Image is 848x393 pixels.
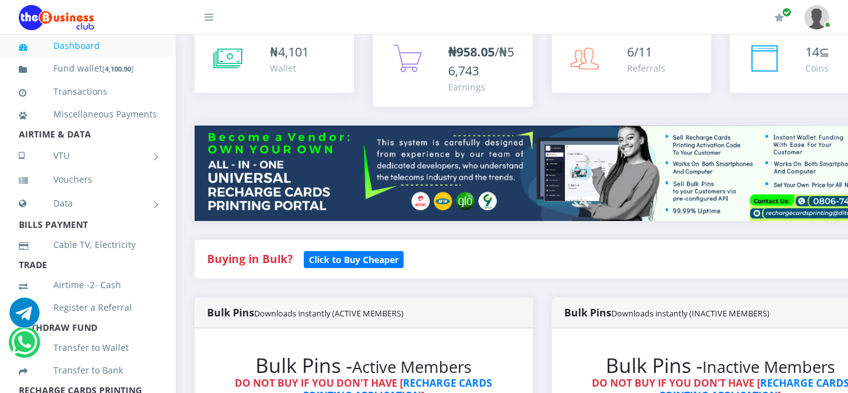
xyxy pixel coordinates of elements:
img: Logo [19,5,94,30]
span: 6/11 [627,43,652,60]
a: Miscellaneous Payments [19,100,157,129]
span: Renew/Upgrade Subscription [782,8,792,17]
small: Downloads instantly (INACTIVE MEMBERS) [611,308,770,319]
span: /₦56,743 [448,43,514,79]
h2: Bulk Pins - [220,353,508,377]
a: Transfer to Bank [19,356,157,385]
div: Referrals [627,62,665,75]
a: Register a Referral [19,293,157,322]
i: Renew/Upgrade Subscription [775,13,784,23]
strong: Bulk Pins [564,306,770,320]
b: 4,100.90 [105,64,131,73]
small: Inactive Members [702,356,835,378]
a: Chat for support [11,336,37,357]
strong: Bulk Pins [207,306,404,320]
a: VTU [19,140,157,171]
a: Click to Buy Cheaper [304,251,404,266]
span: 14 [805,43,819,60]
a: Chat for support [9,307,40,328]
small: Active Members [352,356,471,378]
a: ₦958.05/₦56,743 Earnings [373,30,532,107]
a: Dashboard [19,31,157,60]
b: Click to Buy Cheaper [309,254,399,266]
div: Coins [805,62,830,75]
a: Airtime -2- Cash [19,271,157,299]
img: User [804,5,829,30]
span: 4,101 [278,43,309,60]
a: Cable TV, Electricity [19,230,157,259]
div: ⊆ [805,43,830,62]
strong: Buying in Bulk? [207,251,293,266]
div: Wallet [270,62,309,75]
a: Transfer to Wallet [19,333,157,362]
div: Earnings [448,80,520,94]
a: 6/11 Referrals [552,30,711,93]
small: [ ] [102,64,134,73]
small: Downloads instantly (ACTIVE MEMBERS) [254,308,404,319]
a: Fund wallet[4,100.90] [19,54,157,83]
a: Vouchers [19,165,157,194]
a: Data [19,188,157,219]
b: ₦958.05 [448,43,495,60]
a: ₦4,101 Wallet [195,30,354,93]
a: Transactions [19,77,157,106]
div: ₦ [270,43,309,62]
